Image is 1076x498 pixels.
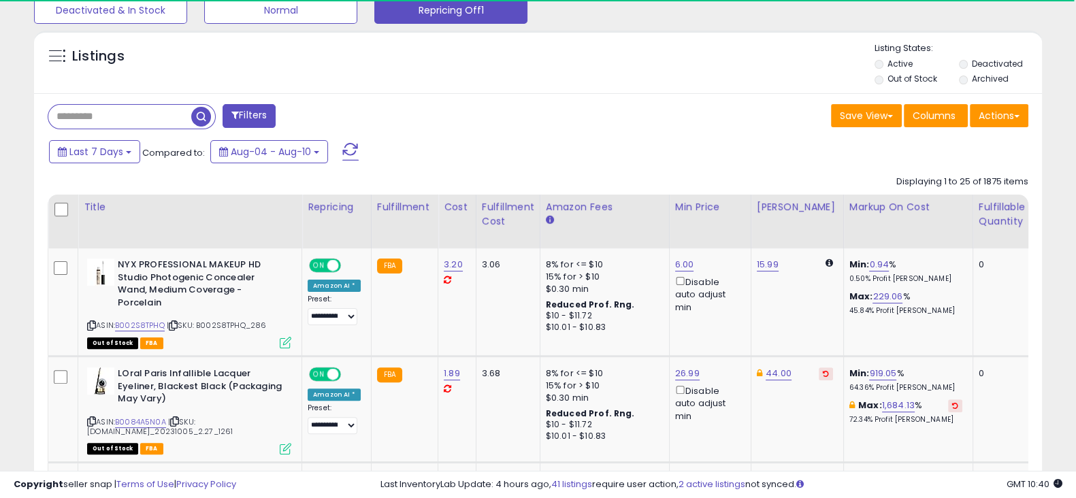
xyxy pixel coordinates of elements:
[546,380,659,392] div: 15% for > $10
[115,416,166,428] a: B0084A5N0A
[87,367,114,395] img: 41MMLlNOPlL._SL40_.jpg
[482,259,529,271] div: 3.06
[869,258,889,271] a: 0.94
[482,367,529,380] div: 3.68
[142,146,205,159] span: Compared to:
[849,306,962,316] p: 45.84% Profit [PERSON_NAME]
[14,478,236,491] div: seller snap | |
[843,195,973,248] th: The percentage added to the cost of goods (COGS) that forms the calculator for Min & Max prices.
[849,259,962,284] div: %
[308,295,361,325] div: Preset:
[546,431,659,442] div: $10.01 - $10.83
[766,367,792,380] a: 44.00
[118,367,283,409] b: LOral Paris Infallible Lacquer Eyeliner, Blackest Black (Packaging May Vary)
[176,478,236,491] a: Privacy Policy
[551,478,592,491] a: 41 listings
[849,290,962,316] div: %
[140,337,163,349] span: FBA
[546,271,659,283] div: 15% for > $10
[546,408,635,419] b: Reduced Prof. Rng.
[87,259,114,286] img: 31Xr4vSPGhL._SL40_.jpg
[849,274,962,284] p: 0.50% Profit [PERSON_NAME]
[675,274,740,314] div: Disable auto adjust min
[675,383,740,422] div: Disable auto adjust min
[87,367,291,453] div: ASIN:
[223,104,276,128] button: Filters
[115,320,165,331] a: B002S8TPHQ
[972,73,1009,84] label: Archived
[377,259,402,273] small: FBA
[87,416,233,437] span: | SKU: [DOMAIN_NAME]_20231005_2.27_1261
[546,299,635,310] b: Reduced Prof. Rng.
[72,47,125,66] h5: Listings
[49,140,140,163] button: Last 7 Days
[546,259,659,271] div: 8% for <= $10
[882,399,915,412] a: 1,684.13
[757,258,779,271] a: 15.99
[757,200,838,214] div: [PERSON_NAME]
[849,367,962,393] div: %
[875,42,1042,55] p: Listing States:
[546,214,554,227] small: Amazon Fees.
[849,415,962,425] p: 72.34% Profit [PERSON_NAME]
[308,388,361,401] div: Amazon AI *
[849,258,870,271] b: Min:
[140,443,163,454] span: FBA
[339,369,361,380] span: OFF
[546,419,659,431] div: $10 - $11.72
[210,140,328,163] button: Aug-04 - Aug-10
[116,478,174,491] a: Terms of Use
[858,399,882,412] b: Max:
[1007,478,1062,491] span: 2025-08-18 10:40 GMT
[849,383,962,393] p: 64.36% Profit [PERSON_NAME]
[118,259,283,312] b: NYX PROFESSIONAL MAKEUP HD Studio Photogenic Concealer Wand, Medium Coverage - Porcelain
[873,290,902,303] a: 229.06
[972,58,1023,69] label: Deactivated
[87,337,138,349] span: All listings that are currently out of stock and unavailable for purchase on Amazon
[308,403,361,434] div: Preset:
[69,145,123,159] span: Last 7 Days
[377,200,432,214] div: Fulfillment
[831,104,902,127] button: Save View
[167,320,267,331] span: | SKU: B002S8TPHQ_286
[444,367,460,380] a: 1.89
[14,478,63,491] strong: Copyright
[380,478,1062,491] div: Last InventoryLab Update: 4 hours ago, require user action, not synced.
[482,200,534,229] div: Fulfillment Cost
[308,280,361,292] div: Amazon AI *
[675,367,700,380] a: 26.99
[310,369,327,380] span: ON
[310,260,327,271] span: ON
[377,367,402,382] small: FBA
[546,392,659,404] div: $0.30 min
[84,200,296,214] div: Title
[87,443,138,454] span: All listings that are currently out of stock and unavailable for purchase on Amazon
[896,176,1028,188] div: Displaying 1 to 25 of 1875 items
[887,73,937,84] label: Out of Stock
[231,145,311,159] span: Aug-04 - Aug-10
[339,260,361,271] span: OFF
[869,367,896,380] a: 919.05
[546,367,659,380] div: 8% for <= $10
[979,200,1026,229] div: Fulfillable Quantity
[849,200,967,214] div: Markup on Cost
[308,200,365,214] div: Repricing
[913,109,956,122] span: Columns
[444,200,470,214] div: Cost
[87,259,291,347] div: ASIN:
[679,478,745,491] a: 2 active listings
[546,322,659,333] div: $10.01 - $10.83
[979,367,1021,380] div: 0
[675,200,745,214] div: Min Price
[546,310,659,322] div: $10 - $11.72
[979,259,1021,271] div: 0
[887,58,913,69] label: Active
[904,104,968,127] button: Columns
[849,290,873,303] b: Max:
[970,104,1028,127] button: Actions
[849,399,962,425] div: %
[546,283,659,295] div: $0.30 min
[675,258,694,271] a: 6.00
[444,258,463,271] a: 3.20
[849,367,870,380] b: Min:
